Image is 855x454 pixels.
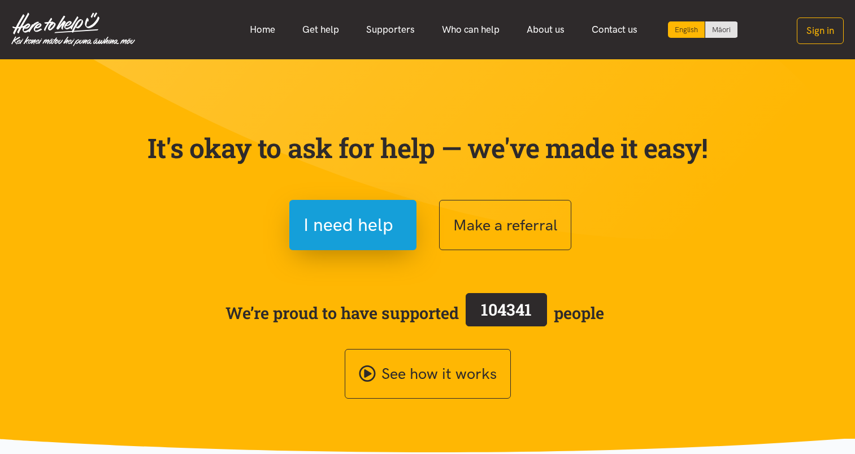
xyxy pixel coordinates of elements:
a: Switch to Te Reo Māori [705,21,737,38]
a: Get help [289,18,353,42]
a: Home [236,18,289,42]
span: We’re proud to have supported people [225,291,604,335]
div: Language toggle [668,21,738,38]
a: Supporters [353,18,428,42]
span: I need help [303,211,393,239]
p: It's okay to ask for help — we've made it easy! [145,132,710,164]
img: Home [11,12,135,46]
div: Current language [668,21,705,38]
a: Contact us [578,18,651,42]
a: About us [513,18,578,42]
span: 104341 [481,299,532,320]
a: See how it works [345,349,511,399]
button: I need help [289,200,416,250]
button: Sign in [797,18,844,44]
a: 104341 [459,291,554,335]
button: Make a referral [439,200,571,250]
a: Who can help [428,18,513,42]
